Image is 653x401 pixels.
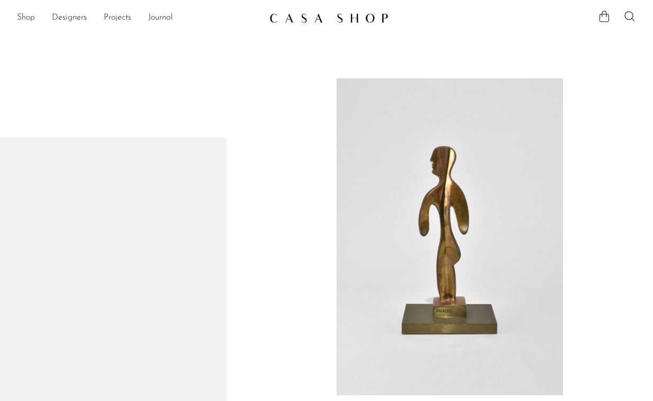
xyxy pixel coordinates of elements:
[104,11,131,25] a: Projects
[148,11,173,25] a: Journal
[17,9,261,27] ul: NEW HEADER MENU
[17,11,35,25] a: Shop
[17,9,261,27] nav: Desktop navigation
[52,11,87,25] a: Designers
